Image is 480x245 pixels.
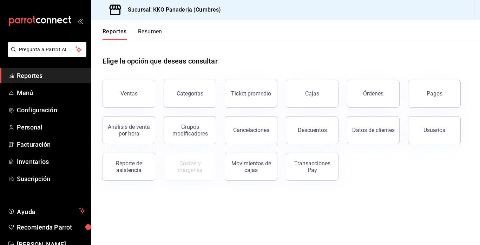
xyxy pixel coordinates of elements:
div: Categorías [177,90,203,97]
span: Personal [17,122,85,132]
div: Pagos [427,90,442,97]
div: Grupos modificadores [168,124,212,137]
h3: Sucursal: KKO Panaderia (Cumbres) [122,6,221,14]
button: Usuarios [408,116,461,144]
button: Resumen [138,28,162,40]
div: Costos y márgenes [168,160,212,173]
div: Reporte de asistencia [107,160,151,173]
div: Órdenes [363,90,383,97]
div: Ventas [120,90,138,97]
button: Descuentos [286,116,338,144]
button: Análisis de venta por hora [103,116,155,144]
div: Datos de clientes [352,127,395,133]
div: Análisis de venta por hora [107,124,151,137]
button: Datos de clientes [347,116,400,144]
span: Facturación [17,140,85,149]
div: Descuentos [298,127,327,133]
button: Transacciones Pay [286,153,338,181]
span: Ayuda [17,206,76,215]
span: Suscripción [17,174,85,184]
span: Inventarios [17,157,85,166]
button: Ticket promedio [225,80,277,108]
button: Cajas [286,80,338,108]
button: Grupos modificadores [164,116,216,144]
h1: Elige la opción que deseas consultar [103,56,218,66]
button: Categorías [164,80,216,108]
button: Contrata inventarios para ver este reporte [164,153,216,181]
span: Recomienda Parrot [17,223,85,232]
button: Órdenes [347,80,400,108]
div: Movimientos de cajas [229,160,273,173]
button: Pregunta a Parrot AI [8,42,86,57]
button: Pagos [408,80,461,108]
button: Ventas [103,80,155,108]
span: Pregunta a Parrot AI [19,46,75,53]
div: Ticket promedio [231,90,271,97]
button: open_drawer_menu [77,18,83,24]
div: Transacciones Pay [290,160,334,173]
button: Cancelaciones [225,116,277,144]
button: Movimientos de cajas [225,153,277,181]
div: Cancelaciones [233,127,269,133]
button: Reporte de asistencia [103,153,155,181]
span: Configuración [17,105,85,115]
div: navigation tabs [103,28,162,40]
button: Reportes [103,28,127,40]
div: Cajas [305,90,319,97]
div: Usuarios [423,127,445,133]
a: Pregunta a Parrot AI [5,51,86,58]
span: Menú [17,88,85,98]
span: Reportes [17,71,85,80]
